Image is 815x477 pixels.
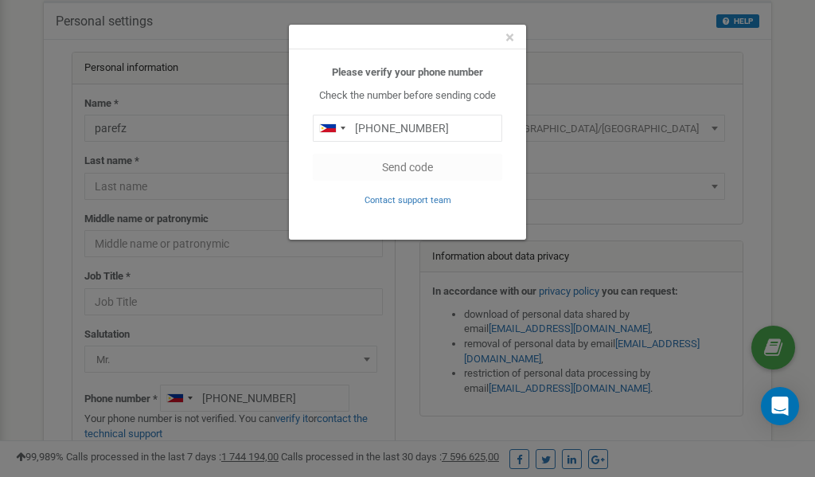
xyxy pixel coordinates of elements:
[313,154,502,181] button: Send code
[761,387,799,425] div: Open Intercom Messenger
[505,28,514,47] span: ×
[313,88,502,104] p: Check the number before sending code
[365,194,451,205] a: Contact support team
[332,66,483,78] b: Please verify your phone number
[314,115,350,141] div: Telephone country code
[505,29,514,46] button: Close
[365,195,451,205] small: Contact support team
[313,115,502,142] input: 0905 123 4567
